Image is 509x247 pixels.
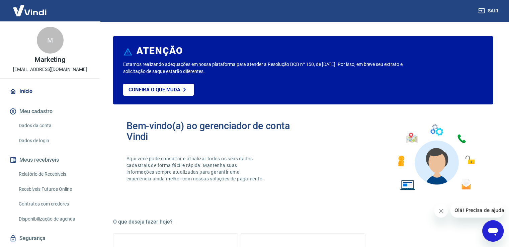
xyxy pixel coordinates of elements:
h5: O que deseja fazer hoje? [113,219,493,225]
div: M [37,27,64,54]
button: Meu cadastro [8,104,92,119]
span: Olá! Precisa de ajuda? [4,5,56,10]
button: Meus recebíveis [8,153,92,167]
a: Início [8,84,92,99]
img: Vindi [8,0,52,21]
button: Sair [477,5,501,17]
p: Aqui você pode consultar e atualizar todos os seus dados cadastrais de forma fácil e rápida. Mant... [126,155,265,182]
p: [EMAIL_ADDRESS][DOMAIN_NAME] [13,66,87,73]
img: Imagem de um avatar masculino com diversos icones exemplificando as funcionalidades do gerenciado... [392,120,480,194]
a: Contratos com credores [16,197,92,211]
h6: ATENÇÃO [137,48,183,54]
iframe: Botão para abrir a janela de mensagens [482,220,504,242]
a: Relatório de Recebíveis [16,167,92,181]
p: Confira o que muda [129,87,180,93]
iframe: Fechar mensagem [434,204,448,218]
iframe: Mensagem da empresa [450,203,504,218]
p: Estamos realizando adequações em nossa plataforma para atender a Resolução BCB nº 150, de [DATE].... [123,61,411,75]
a: Segurança [8,231,92,246]
a: Disponibilização de agenda [16,212,92,226]
a: Dados de login [16,134,92,148]
h2: Bem-vindo(a) ao gerenciador de conta Vindi [126,120,303,142]
p: Marketing [34,56,66,63]
a: Recebíveis Futuros Online [16,182,92,196]
a: Confira o que muda [123,84,194,96]
a: Dados da conta [16,119,92,133]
